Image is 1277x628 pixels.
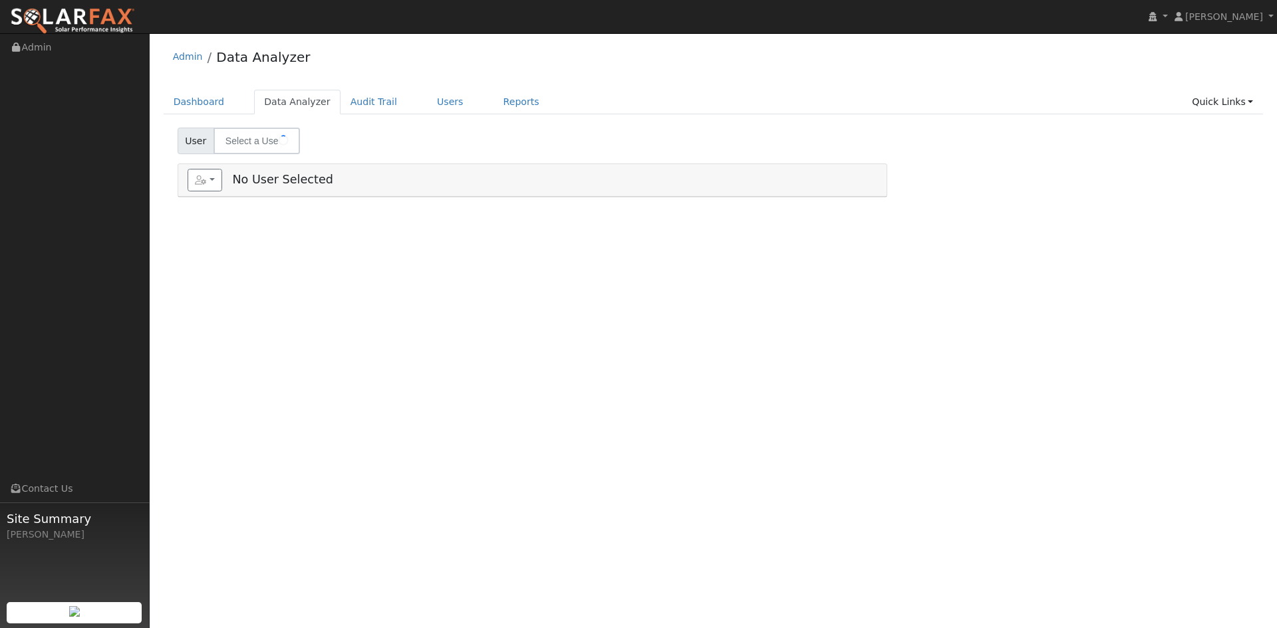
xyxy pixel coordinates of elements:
[1185,11,1263,22] span: [PERSON_NAME]
[216,49,310,65] a: Data Analyzer
[7,528,142,542] div: [PERSON_NAME]
[7,510,142,528] span: Site Summary
[494,90,549,114] a: Reports
[10,7,135,35] img: SolarFax
[188,169,877,191] h5: No User Selected
[341,90,407,114] a: Audit Trail
[173,51,203,62] a: Admin
[69,606,80,617] img: retrieve
[213,128,300,154] input: Select a User
[164,90,235,114] a: Dashboard
[178,128,214,154] span: User
[427,90,474,114] a: Users
[254,90,341,114] a: Data Analyzer
[1182,90,1263,114] a: Quick Links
